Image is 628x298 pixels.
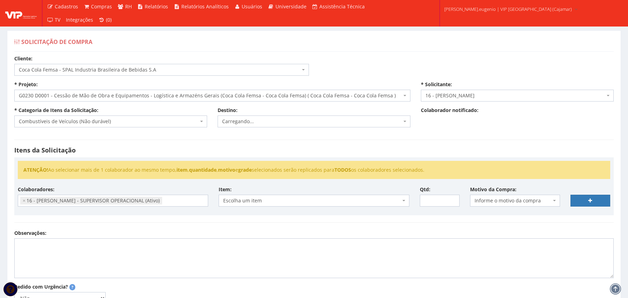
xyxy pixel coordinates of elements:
label: * Categoria de Itens da Solicitação: [14,107,98,114]
strong: TODOS [334,166,351,173]
span: 16 - FELIPE DE SOUZA EUGENIO [425,92,605,99]
span: Coca Cola Femsa - SPAL Industria Brasileira de Bebidas S.A [19,66,300,73]
strong: ATENÇÃO! [23,166,48,173]
label: Pedido com Urgência? [14,283,68,290]
span: Informe o motivo da compra [475,197,551,204]
span: Escolha um item [223,197,400,204]
span: RH [125,3,132,10]
label: Destino: [218,107,237,114]
span: Solicitação de Compra [21,38,92,46]
a: TV [44,13,63,27]
li: Ao selecionar mais de 1 colaborador ao mesmo tempo, , , e selecionados serão replicados para os c... [23,166,605,173]
span: Escolha um item [219,195,409,207]
span: Relatórios [145,3,168,10]
label: Colaborador notificado: [421,107,478,114]
span: TV [55,16,60,23]
label: * Solicitante: [421,81,452,88]
strong: ? [71,284,73,290]
label: Cliente: [14,55,32,62]
span: Assistência Técnica [319,3,365,10]
span: (0) [106,16,112,23]
span: Compras [91,3,112,10]
label: Observações: [14,230,46,237]
span: [PERSON_NAME].eugenio | VIP [GEOGRAPHIC_DATA] (Cajamar) [444,6,572,13]
span: Universidade [275,3,307,10]
span: Combustíveis de Veículos (Não durável) [14,116,207,127]
label: * Projeto: [14,81,38,88]
strong: grade [238,166,252,173]
span: Relatórios Analíticos [181,3,229,10]
label: Motivo da Compra: [470,186,516,193]
label: Qtd: [420,186,430,193]
img: logo [5,8,37,18]
strong: Itens da Solicitação [14,146,76,154]
span: Carregando... [222,118,402,125]
span: G0230 D0001 - Cessão de Mão de Obra e Equipamentos - Logística e Armazéns Gerais (Coca Cola Femsa... [14,90,410,102]
label: Colaboradores: [18,186,54,193]
strong: quantidade [189,166,217,173]
strong: item [176,166,188,173]
strong: motivo [218,166,235,173]
li: 16 - FELIPE DE SOUZA EUGENIO - SUPERVISOR OPERACIONAL (Ativo) [20,197,162,204]
span: Carregando... [218,116,410,127]
a: (0) [96,13,115,27]
span: Informe o motivo da compra [470,195,560,207]
span: × [23,197,25,204]
span: Coca Cola Femsa - SPAL Industria Brasileira de Bebidas S.A [14,64,309,76]
span: Pedidos marcados como urgentes serão destacados com uma tarja vermelha e terão seu motivo de urgê... [69,284,75,290]
a: Integrações [63,13,96,27]
span: Cadastros [55,3,78,10]
span: G0230 D0001 - Cessão de Mão de Obra e Equipamentos - Logística e Armazéns Gerais (Coca Cola Femsa... [19,92,402,99]
label: Item: [219,186,232,193]
span: Integrações [66,16,93,23]
span: Usuários [242,3,262,10]
span: 16 - FELIPE DE SOUZA EUGENIO [421,90,614,102]
span: Combustíveis de Veículos (Não durável) [19,118,198,125]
